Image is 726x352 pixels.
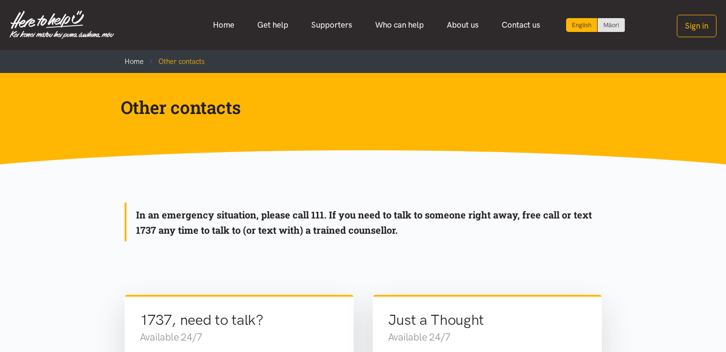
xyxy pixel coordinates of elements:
h3: Available 24/7 [388,330,587,344]
h1: Other contacts [121,96,590,119]
div: Language toggle [566,18,625,32]
a: Switch to Te Reo Māori [598,18,625,32]
b: In an emergency situation, please call 111. If you need to talk to someone right away, free call ... [136,208,592,236]
li: Other contacts [144,56,205,67]
div: Current language [566,18,598,32]
a: Contact us [490,15,552,35]
a: Get help [246,15,300,35]
a: Who can help [364,15,435,35]
h2: Just a Thought [388,310,587,330]
img: Home [10,10,114,39]
h3: Available 24/7 [140,330,338,344]
a: About us [435,15,490,35]
a: Home [201,15,246,35]
h2: 1737, need to talk? [140,310,338,330]
a: Supporters [300,15,364,35]
button: Sign in [677,15,716,37]
a: Home [125,57,144,66]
